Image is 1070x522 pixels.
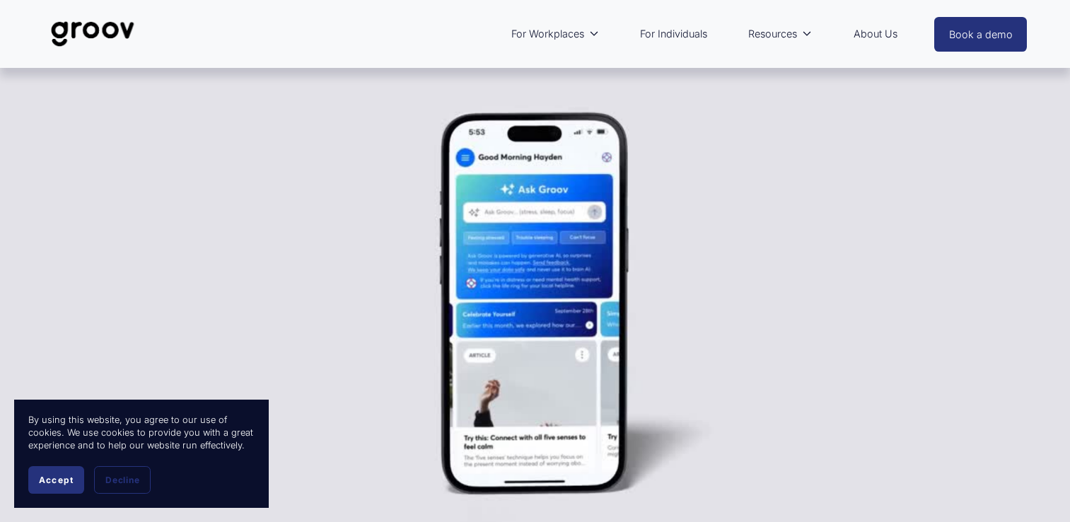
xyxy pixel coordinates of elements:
a: folder dropdown [741,18,820,50]
button: Accept [28,466,84,494]
button: Decline [94,466,151,494]
p: By using this website, you agree to our use of cookies. We use cookies to provide you with a grea... [28,414,255,452]
section: Cookie banner [14,400,269,508]
span: Accept [39,475,74,485]
span: Decline [105,475,139,485]
span: For Workplaces [511,25,584,43]
span: Resources [748,25,797,43]
a: For Individuals [633,18,714,50]
a: Book a demo [934,17,1028,52]
a: About Us [847,18,905,50]
a: folder dropdown [504,18,607,50]
img: Groov | Unlock Human Potential at Work and in Life [43,11,143,57]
